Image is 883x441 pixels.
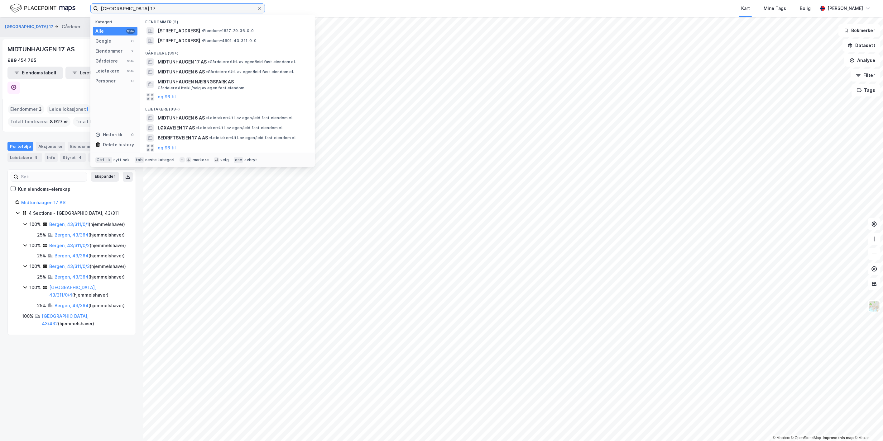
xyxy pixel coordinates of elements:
[741,5,750,12] div: Kart
[7,44,76,54] div: MIDTUNHAUGEN 17 AS
[68,142,106,151] div: Eiendommer
[55,303,89,308] a: Bergen, 43/364
[220,157,229,162] div: velg
[47,104,91,114] div: Leide lokasjoner :
[55,253,89,258] a: Bergen, 43/364
[196,125,283,130] span: Leietaker • Utl. av egen/leid fast eiendom el.
[95,37,111,45] div: Google
[208,59,210,64] span: •
[62,23,80,30] div: Gårdeier
[49,243,90,248] a: Bergen, 43/311/0/2
[30,263,41,270] div: 100%
[113,157,130,162] div: nytt søk
[158,144,176,152] button: og 96 til
[868,300,880,312] img: Z
[158,114,205,122] span: MIDTUNHAUGEN 6 AS
[30,242,41,249] div: 100%
[851,69,881,82] button: Filter
[130,49,135,54] div: 2
[158,27,200,35] span: [STREET_ADDRESS]
[209,135,296,140] span: Leietaker • Utl. av egen/leid fast eiendom el.
[98,4,257,13] input: Søk på adresse, matrikkel, gårdeiere, leietakere eller personer
[201,38,203,43] span: •
[73,117,132,127] div: Totalt byggareal :
[126,59,135,63] div: 99+
[196,125,198,130] span: •
[49,285,96,298] a: [GEOGRAPHIC_DATA], 43/311/0/4
[158,37,200,45] span: [STREET_ADDRESS]
[7,67,63,79] button: Eiendomstabell
[852,411,883,441] div: Chat Widget
[7,142,33,151] div: Portefølje
[145,157,175,162] div: neste kategori
[201,28,203,33] span: •
[42,313,89,326] a: [GEOGRAPHIC_DATA], 43/432
[135,157,144,163] div: tab
[158,68,205,76] span: MIDTUNHAUGEN 6 AS
[55,274,89,279] a: Bergen, 43/364
[21,200,65,205] a: Midtunhaugen 17 AS
[130,39,135,44] div: 0
[49,263,126,270] div: ( hjemmelshaver )
[201,28,254,33] span: Eiendom • 1827-29-36-0-0
[158,93,176,101] button: og 96 til
[140,102,315,113] div: Leietakere (99+)
[55,231,125,239] div: ( hjemmelshaver )
[103,141,134,148] div: Delete history
[764,5,786,12] div: Mine Tags
[22,312,33,320] div: 100%
[8,117,70,127] div: Totalt tomteareal :
[206,69,208,74] span: •
[95,57,118,65] div: Gårdeiere
[33,154,40,161] div: 8
[201,38,257,43] span: Eiendom • 4601-43-311-0-0
[773,436,790,440] a: Mapbox
[95,20,137,24] div: Kategori
[37,231,46,239] div: 25%
[140,15,315,26] div: Eiendommer (2)
[140,46,315,57] div: Gårdeiere (99+)
[45,153,58,162] div: Info
[42,312,128,327] div: ( hjemmelshaver )
[7,57,36,64] div: 989 454 765
[55,273,125,281] div: ( hjemmelshaver )
[49,221,125,228] div: ( hjemmelshaver )
[95,77,116,85] div: Personer
[95,47,122,55] div: Eiendommer
[791,436,821,440] a: OpenStreetMap
[95,157,112,163] div: Ctrl + k
[86,106,89,113] span: 1
[49,264,90,269] a: Bergen, 43/311/0/3
[39,106,42,113] span: 3
[49,242,126,249] div: ( hjemmelshaver )
[91,172,119,182] button: Ekspander
[88,153,131,162] div: Transaksjoner
[50,118,68,125] span: 8 927 ㎡
[18,185,70,193] div: Kun eiendoms-eierskap
[65,67,121,79] button: Leietakertabell
[60,153,86,162] div: Styret
[206,115,293,120] span: Leietaker • Utl. av egen/leid fast eiendom el.
[37,302,46,309] div: 25%
[7,153,42,162] div: Leietakere
[126,29,135,34] div: 99+
[37,252,46,260] div: 25%
[55,232,89,237] a: Bergen, 43/364
[8,104,44,114] div: Eiendommer :
[828,5,863,12] div: [PERSON_NAME]
[49,284,128,299] div: ( hjemmelshaver )
[206,115,208,120] span: •
[10,3,75,14] img: logo.f888ab2527a4732fd821a326f86c7f29.svg
[244,157,257,162] div: avbryt
[158,86,245,91] span: Gårdeiere • Utvikl./salg av egen fast eiendom
[158,78,307,86] span: MIDTUNHAUGEN NÆRINGSPARK AS
[842,39,881,52] button: Datasett
[130,78,135,83] div: 0
[95,131,122,138] div: Historikk
[158,124,195,132] span: LØXAVEIEN 17 AS
[55,302,125,309] div: ( hjemmelshaver )
[209,135,211,140] span: •
[158,58,207,66] span: MIDTUNHAUGEN 17 AS
[234,157,243,163] div: esc
[29,209,119,217] div: 4 Sections - [GEOGRAPHIC_DATA], 43/311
